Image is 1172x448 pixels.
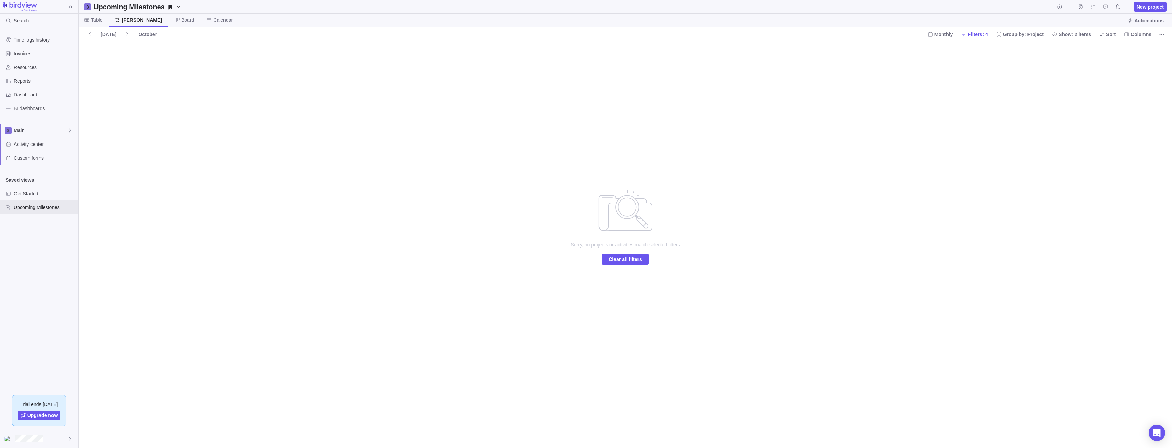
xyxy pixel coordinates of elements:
span: Start timer [1055,2,1065,12]
span: Automations [1125,16,1167,25]
span: Monthly [925,30,956,39]
a: Approval requests [1101,5,1110,11]
div: Max Bogatec [4,435,12,443]
span: Search [14,17,29,24]
span: BI dashboards [14,105,76,112]
span: Calendar [213,16,233,23]
span: Browse views [63,175,73,185]
span: Reports [14,78,76,84]
span: Monthly [934,31,953,38]
span: Board [181,16,194,23]
span: Get Started [14,190,76,197]
span: Clear all filters [602,254,649,265]
span: Time logs [1076,2,1085,12]
span: Dashboard [14,91,76,98]
span: New project [1137,3,1164,10]
span: Invoices [14,50,76,57]
span: Upcoming Milestones [14,204,76,211]
span: New project [1134,2,1167,12]
span: [DATE] [101,31,116,38]
span: Sort [1096,30,1118,39]
a: Upgrade now [18,411,61,420]
span: Sort [1106,31,1116,38]
span: Filters: 4 [968,31,988,38]
span: Columns [1131,31,1151,38]
span: Automations [1134,17,1164,24]
a: Notifications [1113,5,1123,11]
span: Trial ends [DATE] [21,401,58,408]
a: Time logs [1076,5,1085,11]
span: Resources [14,64,76,71]
span: Time logs history [14,36,76,43]
span: Filters: 4 [958,30,990,39]
span: Group by: Project [993,30,1046,39]
span: Show: 2 items [1059,31,1091,38]
span: My assignments [1088,2,1098,12]
span: [PERSON_NAME] [122,16,162,23]
span: Main [14,127,67,134]
div: no data to show [552,41,699,448]
span: Group by: Project [1003,31,1044,38]
span: Notifications [1113,2,1123,12]
a: My assignments [1088,5,1098,11]
span: Table [91,16,102,23]
h2: Upcoming Milestones [94,2,165,12]
span: Clear all filters [609,255,642,263]
span: Sorry, no projects or activities match selected filters [557,241,694,248]
span: Columns [1121,30,1154,39]
img: Show [4,436,12,441]
span: More actions [1157,30,1167,39]
span: [DATE] [98,30,119,39]
span: Show: 2 items [1049,30,1094,39]
div: Open Intercom Messenger [1149,425,1165,441]
span: Approval requests [1101,2,1110,12]
span: Saved views [5,176,63,183]
span: Custom forms [14,154,76,161]
img: logo [3,2,37,12]
span: Upcoming Milestones [91,2,184,12]
span: Upgrade now [27,412,58,419]
span: Activity center [14,141,76,148]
